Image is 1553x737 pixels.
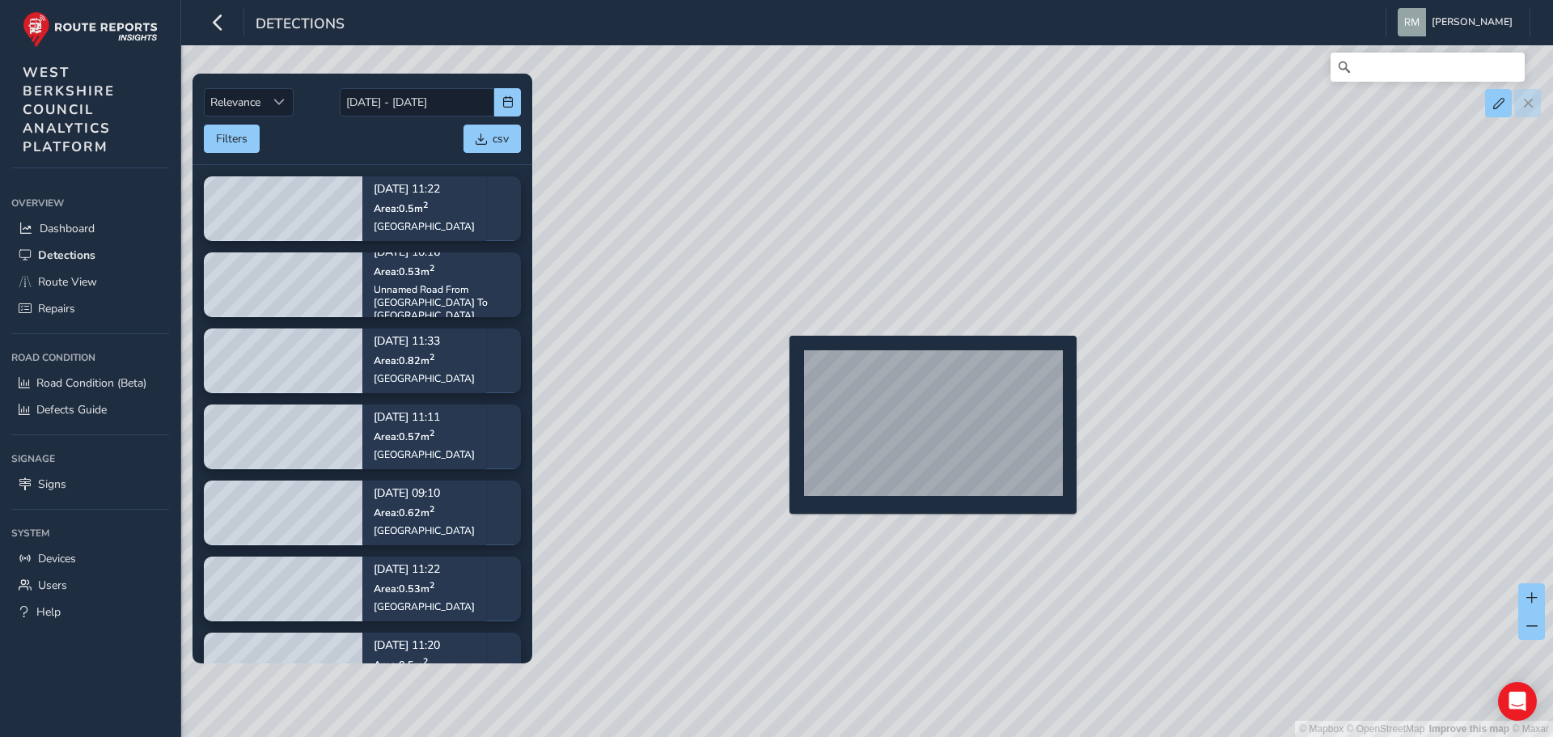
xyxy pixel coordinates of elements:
[40,221,95,236] span: Dashboard
[204,125,260,153] button: Filters
[11,521,169,545] div: System
[11,396,169,423] a: Defects Guide
[1498,682,1537,721] div: Open Intercom Messenger
[11,599,169,625] a: Help
[430,351,434,363] sup: 2
[256,14,345,36] span: Detections
[11,545,169,572] a: Devices
[374,600,475,613] div: [GEOGRAPHIC_DATA]
[493,131,509,146] span: csv
[423,655,428,667] sup: 2
[11,215,169,242] a: Dashboard
[463,125,521,153] button: csv
[374,413,475,424] p: [DATE] 11:11
[1398,8,1426,36] img: diamond-layout
[11,242,169,269] a: Detections
[374,582,434,595] span: Area: 0.53 m
[1398,8,1518,36] button: [PERSON_NAME]
[423,199,428,211] sup: 2
[23,11,158,48] img: rr logo
[374,448,475,461] div: [GEOGRAPHIC_DATA]
[205,89,266,116] span: Relevance
[38,301,75,316] span: Repairs
[374,658,428,671] span: Area: 0.5 m
[374,220,475,233] div: [GEOGRAPHIC_DATA]
[36,402,107,417] span: Defects Guide
[374,372,475,385] div: [GEOGRAPHIC_DATA]
[11,447,169,471] div: Signage
[374,641,475,652] p: [DATE] 11:20
[1331,53,1525,82] input: Search
[11,295,169,322] a: Repairs
[11,572,169,599] a: Users
[374,565,475,576] p: [DATE] 11:22
[38,274,97,290] span: Route View
[38,578,67,593] span: Users
[430,503,434,515] sup: 2
[11,191,169,215] div: Overview
[374,337,475,348] p: [DATE] 11:33
[430,427,434,439] sup: 2
[374,506,434,519] span: Area: 0.62 m
[374,184,475,196] p: [DATE] 11:22
[374,354,434,367] span: Area: 0.82 m
[374,265,434,278] span: Area: 0.53 m
[11,345,169,370] div: Road Condition
[374,283,510,322] div: Unnamed Road From [GEOGRAPHIC_DATA] To [GEOGRAPHIC_DATA]
[23,63,115,156] span: WEST BERKSHIRE COUNCIL ANALYTICS PLATFORM
[11,471,169,498] a: Signs
[38,477,66,492] span: Signs
[374,524,475,537] div: [GEOGRAPHIC_DATA]
[266,89,293,116] div: Sort by Date
[36,604,61,620] span: Help
[374,489,475,500] p: [DATE] 09:10
[11,370,169,396] a: Road Condition (Beta)
[374,248,510,259] p: [DATE] 10:16
[38,248,95,263] span: Detections
[38,551,76,566] span: Devices
[11,269,169,295] a: Route View
[374,430,434,443] span: Area: 0.57 m
[36,375,146,391] span: Road Condition (Beta)
[1432,8,1513,36] span: [PERSON_NAME]
[430,579,434,591] sup: 2
[374,201,428,215] span: Area: 0.5 m
[430,262,434,274] sup: 2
